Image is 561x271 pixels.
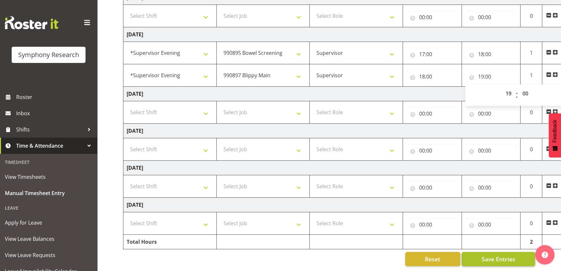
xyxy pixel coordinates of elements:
[516,87,518,103] span: :
[2,185,96,201] a: Manual Timesheet Entry
[16,125,84,134] span: Shifts
[5,16,58,29] img: Rosterit website logo
[16,141,84,151] span: Time & Attendance
[5,188,92,198] span: Manual Timesheet Entry
[406,107,458,120] input: Click to select...
[406,218,458,231] input: Click to select...
[123,235,217,249] td: Total Hours
[425,255,440,263] span: Reset
[2,155,96,169] div: Timesheet
[465,11,517,24] input: Click to select...
[2,169,96,185] a: View Timesheets
[465,107,517,120] input: Click to select...
[406,181,458,194] input: Click to select...
[465,48,517,61] input: Click to select...
[465,181,517,194] input: Click to select...
[5,234,92,244] span: View Leave Balances
[406,144,458,157] input: Click to select...
[549,113,561,157] button: Feedback - Show survey
[462,252,535,266] button: Save Entries
[521,212,542,235] td: 0
[5,218,92,228] span: Apply for Leave
[542,252,548,258] img: help-xxl-2.png
[16,92,94,102] span: Roster
[2,231,96,247] a: View Leave Balances
[521,101,542,124] td: 0
[465,218,517,231] input: Click to select...
[18,50,79,60] div: Symphony Research
[406,11,458,24] input: Click to select...
[481,255,515,263] span: Save Entries
[16,108,94,118] span: Inbox
[552,120,558,142] span: Feedback
[465,70,517,83] input: Click to select...
[521,64,542,87] td: 1
[406,70,458,83] input: Click to select...
[521,5,542,27] td: 0
[2,215,96,231] a: Apply for Leave
[521,235,542,249] td: 2
[5,172,92,182] span: View Timesheets
[5,250,92,260] span: View Leave Requests
[2,247,96,263] a: View Leave Requests
[521,138,542,161] td: 0
[405,252,460,266] button: Reset
[521,175,542,198] td: 0
[2,201,96,215] div: Leave
[465,144,517,157] input: Click to select...
[406,48,458,61] input: Click to select...
[521,42,542,64] td: 1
